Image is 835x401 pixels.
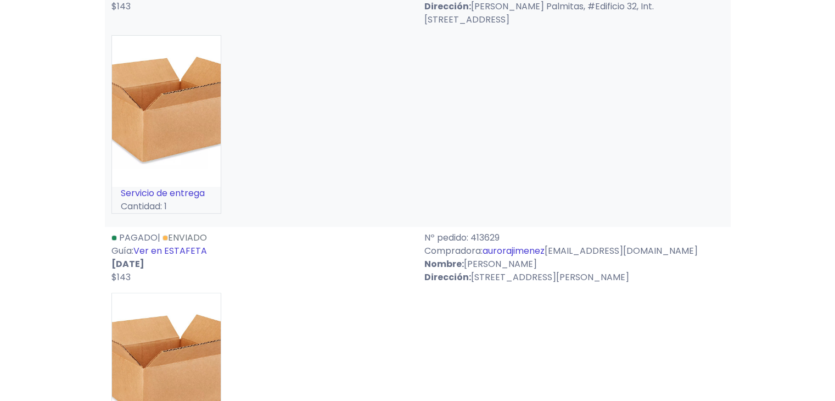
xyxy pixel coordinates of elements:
[424,244,724,258] p: Compradora: [EMAIL_ADDRESS][DOMAIN_NAME]
[424,258,464,270] strong: Nombre:
[105,231,418,284] div: | Guía:
[111,258,411,271] p: [DATE]
[424,258,724,271] p: [PERSON_NAME]
[162,231,207,244] a: Enviado
[483,244,545,257] a: aurorajimenez
[424,271,471,283] strong: Dirección:
[112,200,221,213] p: Cantidad: 1
[133,244,207,257] a: Ver en ESTAFETA
[121,187,205,199] a: Servicio de entrega
[119,231,158,244] span: Pagado
[111,271,131,283] span: $143
[424,231,724,244] p: Nº pedido: 413629
[112,36,221,187] img: small_1756357800090.jpeg
[424,271,724,284] p: [STREET_ADDRESS][PERSON_NAME]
